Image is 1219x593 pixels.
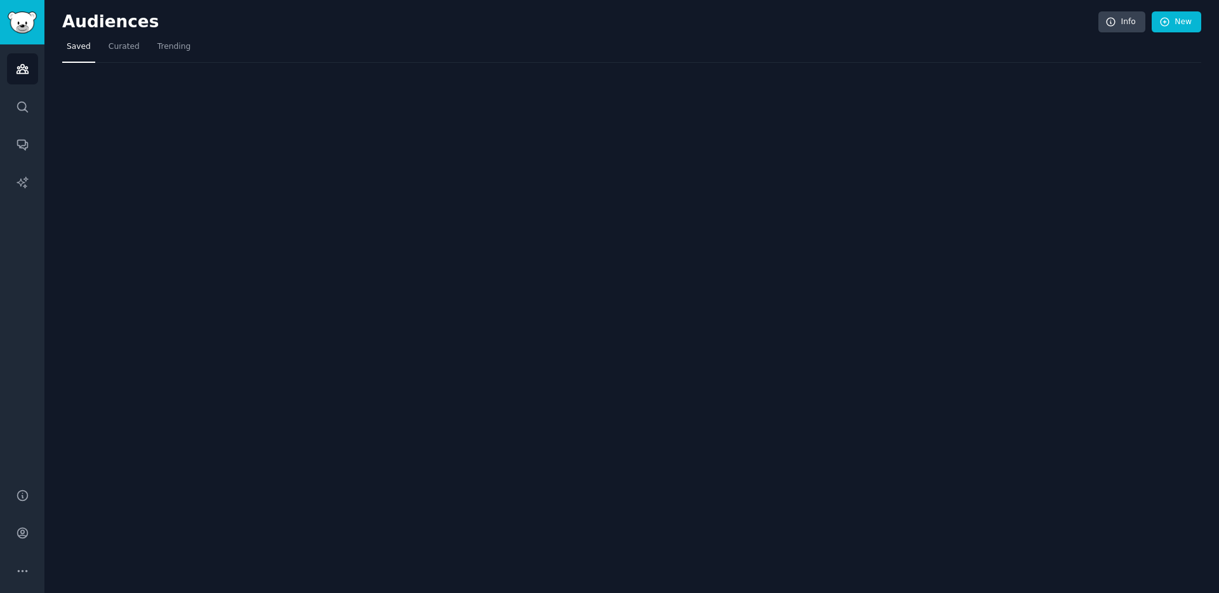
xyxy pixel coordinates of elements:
span: Saved [67,41,91,53]
h2: Audiences [62,12,1098,32]
a: New [1152,11,1201,33]
span: Curated [109,41,140,53]
a: Saved [62,37,95,63]
span: Trending [157,41,190,53]
a: Trending [153,37,195,63]
a: Curated [104,37,144,63]
a: Info [1098,11,1145,33]
img: GummySearch logo [8,11,37,34]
